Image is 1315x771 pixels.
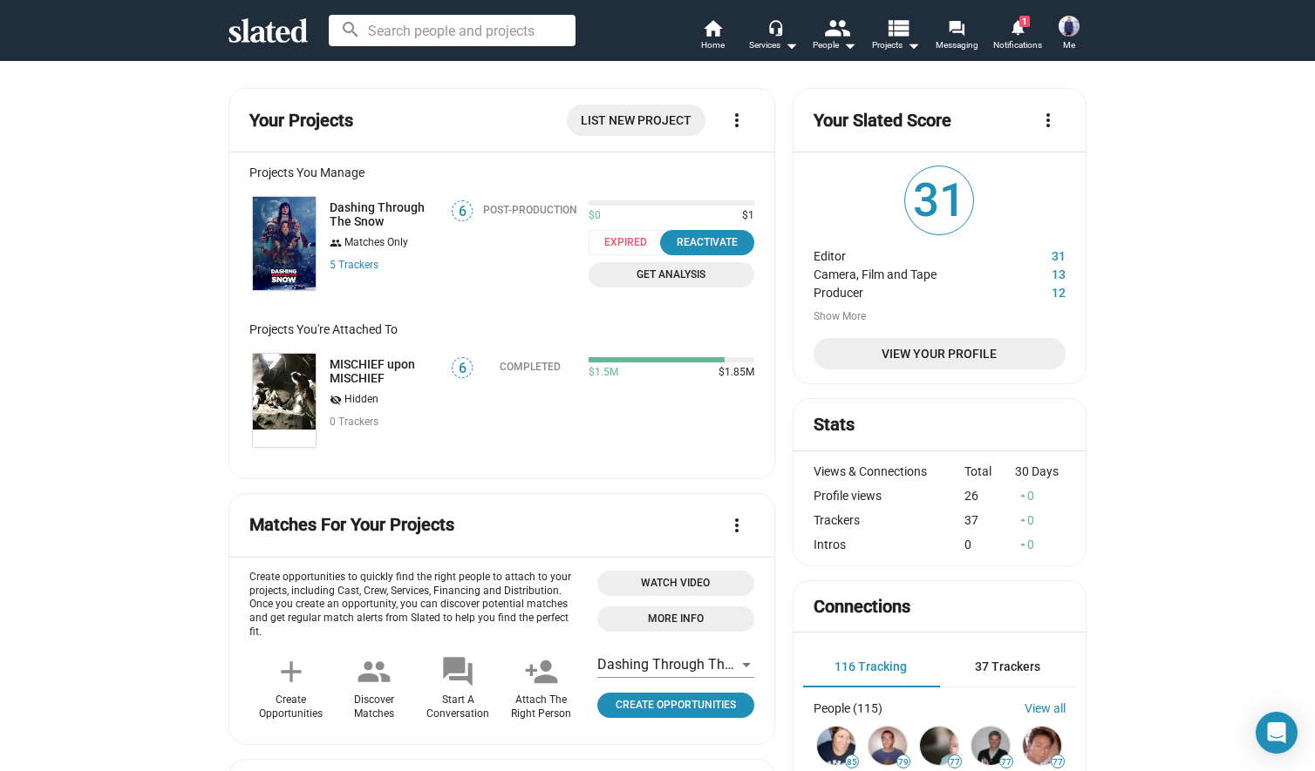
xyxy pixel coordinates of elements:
span: Home [701,35,725,56]
mat-icon: add [274,654,309,689]
span: Matches Only [344,236,408,250]
mat-icon: more_vert [1038,110,1059,131]
span: Notifications [993,35,1042,56]
span: Me [1063,35,1075,56]
img: Paul Schnee [920,727,958,765]
mat-icon: arrow_drop_up [1017,538,1029,551]
div: Attach The Right Person [511,693,571,721]
a: 1Notifications [987,17,1048,56]
img: Dashing Through The Snow [253,197,316,290]
span: View Your Profile [828,338,1052,369]
mat-icon: arrow_drop_down [903,35,923,56]
div: Trackers [814,513,965,527]
mat-icon: forum [440,654,475,689]
a: View Your Profile [814,338,1066,369]
p: Create opportunities to quickly find the right people to attach to your projects, including Cast,... [249,571,583,640]
div: Create Opportunities [259,693,323,721]
button: Prince BagdasarianMe [1048,12,1090,57]
a: Home [682,17,743,56]
span: $1.5M [589,366,618,380]
div: Profile views [814,489,965,503]
a: Messaging [926,17,987,56]
div: Intros [814,538,965,551]
div: Services [749,35,798,56]
mat-icon: arrow_drop_up [1017,490,1029,502]
span: Messaging [936,35,978,56]
div: Post-Production [483,204,577,216]
div: 26 [964,489,1015,503]
mat-icon: group [330,235,342,252]
span: $1 [735,209,754,223]
mat-icon: view_list [885,15,910,40]
dt: Camera, Film and Tape [814,263,1000,281]
a: Click to open project profile page opportunities tab [597,693,754,718]
span: 116 Tracking [835,659,907,673]
mat-card-title: Connections [814,595,910,619]
span: 37 Trackers [975,659,1040,673]
span: 0 Trackers [330,416,378,428]
dd: 31 [1000,245,1066,263]
mat-icon: arrow_drop_down [839,35,860,56]
span: s [373,259,378,271]
button: People [804,17,865,56]
span: 6 [453,203,472,220]
mat-icon: people [824,15,849,40]
a: Open 'More info' dialog with information about Opportunities [597,606,754,632]
span: Get Analysis [599,266,744,284]
span: List New Project [581,105,692,136]
a: Dashing Through The Snow [249,193,319,294]
mat-icon: more_vert [726,110,747,131]
span: Hidden [344,393,378,407]
mat-icon: person_add [524,654,559,689]
mat-icon: arrow_drop_down [780,35,801,56]
button: Services [743,17,804,56]
span: 77 [1052,757,1064,768]
span: 31 [905,166,973,234]
img: Prince Bagdasarian [1059,16,1080,37]
mat-icon: notifications [1009,18,1025,35]
button: Show More [814,310,866,324]
img: Stefan Sonnenfeld [869,727,907,765]
a: Get Analysis [589,262,754,287]
a: MISCHIEF upon MISCHIEF [330,357,440,385]
div: Total [964,464,1015,478]
button: Projects [865,17,926,56]
div: Start A Conversation [426,693,489,721]
a: Dashing Through The Snow [330,200,440,228]
div: Views & Connections [814,464,965,478]
span: Watch Video [608,574,744,592]
span: Dashing Through The Snow [597,656,770,673]
mat-icon: more_vert [726,515,747,536]
a: 5 Trackers [330,259,378,271]
mat-card-title: Your Slated Score [814,109,951,132]
div: Completed [500,361,561,373]
mat-card-title: Stats [814,413,855,436]
mat-card-title: Matches For Your Projects [249,513,454,537]
mat-icon: headset_mic [767,19,783,35]
div: Open Intercom Messenger [1256,712,1298,754]
div: 37 [964,513,1015,527]
img: MISCHIEF upon MISCHIEF [253,354,316,447]
mat-icon: people [357,654,392,689]
div: People (115) [814,701,882,715]
div: 0 [964,538,1015,551]
span: $1.85M [712,366,754,380]
div: Projects You Manage [249,166,754,179]
div: 30 Days [1015,464,1066,478]
span: 6 [453,360,472,377]
span: $0 [589,209,601,223]
div: Projects You're Attached To [249,322,754,336]
span: Expired [589,230,674,255]
mat-icon: arrow_drop_up [1017,514,1029,526]
dd: 12 [1000,281,1066,300]
div: 0 [1015,489,1066,503]
mat-icon: visibility_off [330,392,342,409]
div: People [813,35,856,56]
input: Search people and projects [329,15,576,46]
img: Meagan Lewis [817,727,855,765]
button: Open 'Opportunities Intro Video' dialog [597,571,754,596]
div: Reactivate [671,233,744,252]
mat-card-title: Your Projects [249,109,353,132]
mat-icon: home [702,17,723,38]
button: Reactivate [660,230,754,255]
